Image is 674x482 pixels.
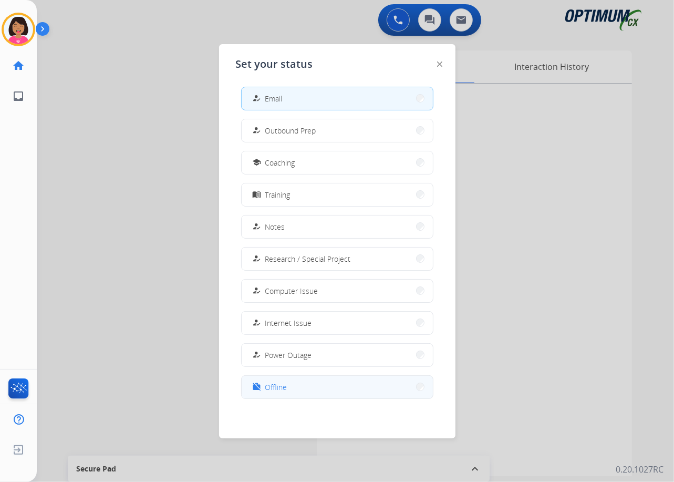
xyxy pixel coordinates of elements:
[265,317,312,329] span: Internet Issue
[265,382,287,393] span: Offline
[242,216,433,238] button: Notes
[252,94,261,103] mat-icon: how_to_reg
[242,119,433,142] button: Outbound Prep
[252,222,261,231] mat-icon: how_to_reg
[252,126,261,135] mat-icon: how_to_reg
[242,151,433,174] button: Coaching
[242,280,433,302] button: Computer Issue
[236,57,313,71] span: Set your status
[242,183,433,206] button: Training
[265,285,318,296] span: Computer Issue
[252,286,261,295] mat-icon: how_to_reg
[252,383,261,392] mat-icon: work_off
[12,59,25,72] mat-icon: home
[252,254,261,263] mat-icon: how_to_reg
[265,253,351,264] span: Research / Special Project
[265,350,312,361] span: Power Outage
[252,190,261,199] mat-icon: menu_book
[265,125,316,136] span: Outbound Prep
[437,61,442,67] img: close-button
[265,157,295,168] span: Coaching
[4,15,33,44] img: avatar
[265,93,283,104] span: Email
[252,158,261,167] mat-icon: school
[12,90,25,102] mat-icon: inbox
[265,189,291,200] span: Training
[242,248,433,270] button: Research / Special Project
[242,312,433,334] button: Internet Issue
[242,376,433,398] button: Offline
[252,351,261,360] mat-icon: how_to_reg
[242,87,433,110] button: Email
[242,344,433,366] button: Power Outage
[252,319,261,327] mat-icon: how_to_reg
[265,221,285,232] span: Notes
[616,463,663,476] p: 0.20.1027RC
